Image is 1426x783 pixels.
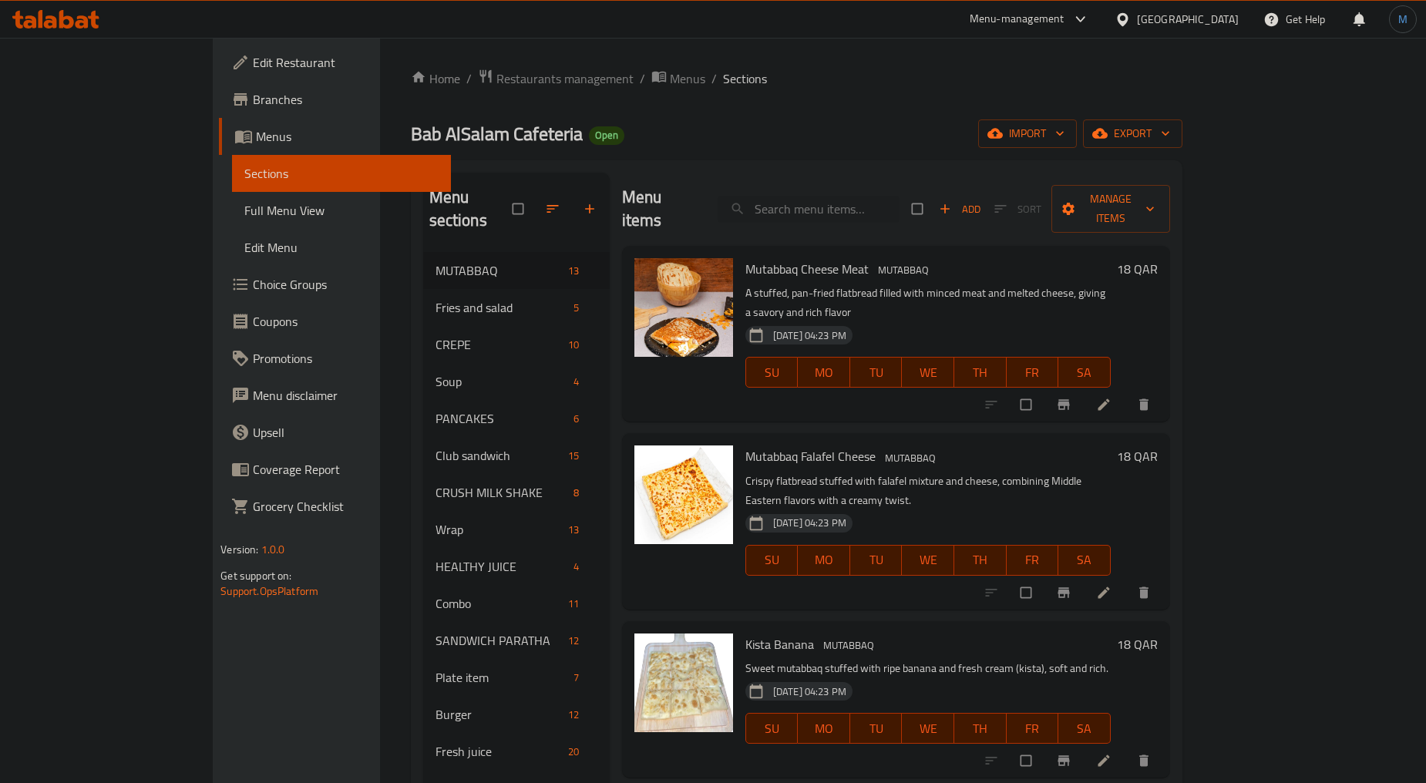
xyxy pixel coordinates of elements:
[954,357,1007,388] button: TH
[253,349,439,368] span: Promotions
[256,127,439,146] span: Menus
[436,335,562,354] span: CREPE
[219,303,451,340] a: Coupons
[423,622,610,659] div: SANDWICH PARATHA12
[1007,713,1059,744] button: FR
[567,486,585,500] span: 8
[253,275,439,294] span: Choice Groups
[423,252,610,289] div: MUTABBAQ13
[1047,576,1084,610] button: Branch-specific-item
[752,717,792,740] span: SU
[253,312,439,331] span: Coupons
[219,414,451,451] a: Upsell
[817,637,880,655] div: MUTABBAQ
[1011,390,1044,419] span: Select to update
[232,229,451,266] a: Edit Menu
[253,460,439,479] span: Coverage Report
[1096,753,1115,768] a: Edit menu item
[804,361,844,384] span: MO
[978,119,1077,148] button: import
[567,372,585,391] div: items
[1058,713,1111,744] button: SA
[622,186,699,232] h2: Menu items
[1058,545,1111,576] button: SA
[562,449,585,463] span: 15
[536,192,573,226] span: Sort sections
[902,713,954,744] button: WE
[219,377,451,414] a: Menu disclaimer
[436,483,567,502] span: CRUSH MILK SHAKE
[1051,185,1170,233] button: Manage items
[856,549,896,571] span: TU
[1013,717,1053,740] span: FR
[436,446,562,465] div: Club sandwich
[562,596,585,611] span: 11
[872,261,935,279] span: MUTABBAQ
[1095,124,1170,143] span: export
[562,742,585,761] div: items
[423,437,610,474] div: Club sandwich15
[745,659,1111,678] p: Sweet mutabbaq stuffed with ripe banana and fresh cream (kista), soft and rich.
[436,298,567,317] div: Fries and salad
[804,717,844,740] span: MO
[219,118,451,155] a: Menus
[1127,576,1164,610] button: delete
[711,69,717,88] li: /
[436,409,567,428] span: PANCAKES
[954,713,1007,744] button: TH
[767,684,853,699] span: [DATE] 04:23 PM
[567,668,585,687] div: items
[562,446,585,465] div: items
[745,357,798,388] button: SU
[562,744,585,759] span: 20
[232,155,451,192] a: Sections
[220,566,291,586] span: Get support on:
[903,194,935,223] span: Select section
[670,69,705,88] span: Menus
[567,375,585,389] span: 4
[562,261,585,280] div: items
[1047,744,1084,778] button: Branch-specific-item
[589,129,624,142] span: Open
[436,631,562,650] span: SANDWICH PARATHA
[567,670,585,685] span: 7
[879,449,942,467] span: MUTABBAQ
[856,361,896,384] span: TU
[567,557,585,576] div: items
[1013,361,1053,384] span: FR
[954,545,1007,576] button: TH
[1096,397,1115,412] a: Edit menu item
[1058,357,1111,388] button: SA
[253,497,439,516] span: Grocery Checklist
[850,545,903,576] button: TU
[244,238,439,257] span: Edit Menu
[436,261,562,280] div: MUTABBAQ
[429,186,513,232] h2: Menu sections
[562,707,585,722] span: 12
[423,511,610,548] div: Wrap13
[908,549,948,571] span: WE
[219,81,451,118] a: Branches
[1011,578,1044,607] span: Select to update
[562,264,585,278] span: 13
[562,633,585,648] span: 12
[798,713,850,744] button: MO
[1064,361,1105,384] span: SA
[466,69,472,88] li: /
[436,594,562,613] span: Combo
[219,266,451,303] a: Choice Groups
[908,361,948,384] span: WE
[436,520,562,539] span: Wrap
[436,372,567,391] span: Soup
[723,69,767,88] span: Sections
[935,197,984,221] span: Add item
[798,545,850,576] button: MO
[872,261,935,280] div: MUTABBAQ
[745,472,1111,510] p: Crispy flatbread stuffed with falafel mixture and cheese, combining Middle Eastern flavors with a...
[745,713,798,744] button: SU
[253,53,439,72] span: Edit Restaurant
